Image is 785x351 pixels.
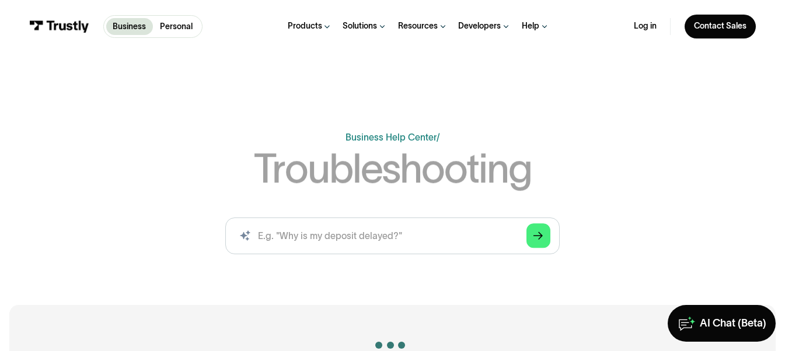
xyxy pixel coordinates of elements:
div: Developers [458,21,501,31]
img: Trustly Logo [29,20,89,33]
div: Solutions [343,21,377,31]
a: AI Chat (Beta) [668,305,776,342]
form: Search [225,217,560,254]
div: Products [288,21,322,31]
p: Business [113,20,146,33]
a: Business [106,18,153,35]
input: search [225,217,560,254]
div: Help [522,21,539,31]
div: Resources [398,21,438,31]
a: Personal [153,18,200,35]
a: Log in [634,21,657,31]
p: Personal [160,20,193,33]
a: Contact Sales [685,15,756,39]
div: / [437,132,440,142]
div: AI Chat (Beta) [700,317,766,330]
h1: Troubleshooting [254,148,532,188]
div: Contact Sales [694,21,746,31]
a: Business Help Center [346,132,437,142]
